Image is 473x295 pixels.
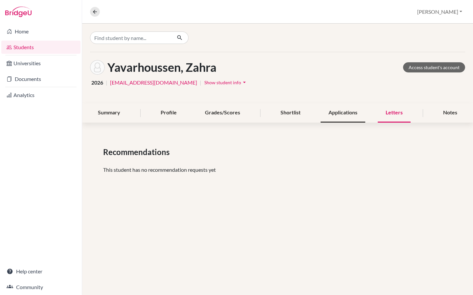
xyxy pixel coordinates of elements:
div: Grades/Scores [197,103,248,123]
div: Summary [90,103,128,123]
a: [EMAIL_ADDRESS][DOMAIN_NAME] [110,79,197,87]
h1: Yavarhoussen, Zahra [107,60,216,74]
span: Recommendations [103,146,172,158]
img: Zahra Yavarhoussen's avatar [90,60,105,75]
i: arrow_drop_down [241,79,248,86]
a: Help center [1,265,80,278]
span: | [106,79,107,87]
span: | [200,79,201,87]
img: Bridge-U [5,7,32,17]
span: Show student info [204,80,241,85]
div: Profile [153,103,185,123]
div: Notes [435,103,465,123]
span: 2026 [91,79,103,87]
button: Show student infoarrow_drop_down [204,77,248,88]
a: Analytics [1,88,80,102]
input: Find student by name... [90,31,171,44]
a: Documents [1,72,80,86]
a: Universities [1,57,80,70]
button: [PERSON_NAME] [414,6,465,18]
a: Students [1,41,80,54]
a: Home [1,25,80,38]
a: Access student's account [403,62,465,72]
div: Applications [321,103,365,123]
p: This student has no recommendation requests yet [103,166,452,174]
div: Letters [378,103,411,123]
a: Community [1,281,80,294]
div: Shortlist [273,103,308,123]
